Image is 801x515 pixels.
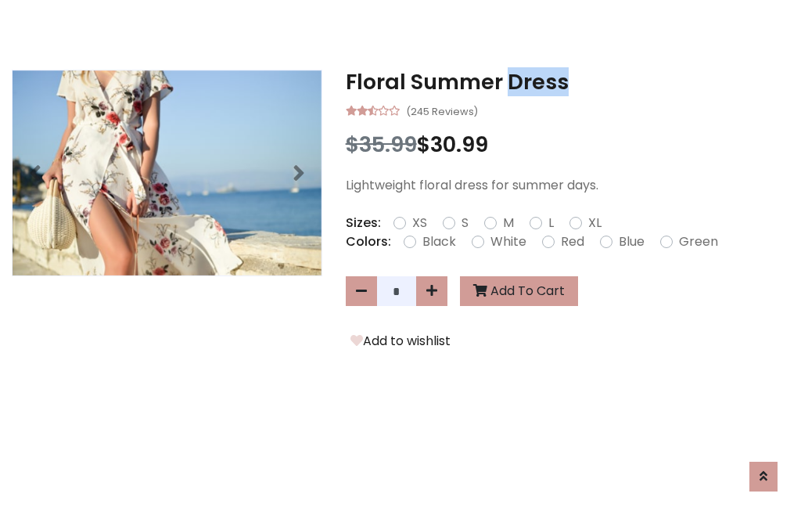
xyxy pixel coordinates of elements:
[588,214,602,232] label: XL
[406,101,478,120] small: (245 Reviews)
[346,214,381,232] p: Sizes:
[346,176,789,195] p: Lightweight floral dress for summer days.
[548,214,554,232] label: L
[346,232,391,251] p: Colors:
[346,130,417,159] span: $35.99
[503,214,514,232] label: M
[412,214,427,232] label: XS
[346,70,789,95] h3: Floral Summer Dress
[346,331,455,351] button: Add to wishlist
[346,132,789,157] h3: $
[619,232,645,251] label: Blue
[430,130,488,159] span: 30.99
[422,232,456,251] label: Black
[460,276,578,306] button: Add To Cart
[561,232,584,251] label: Red
[490,232,526,251] label: White
[679,232,718,251] label: Green
[13,70,321,276] img: Image
[462,214,469,232] label: S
